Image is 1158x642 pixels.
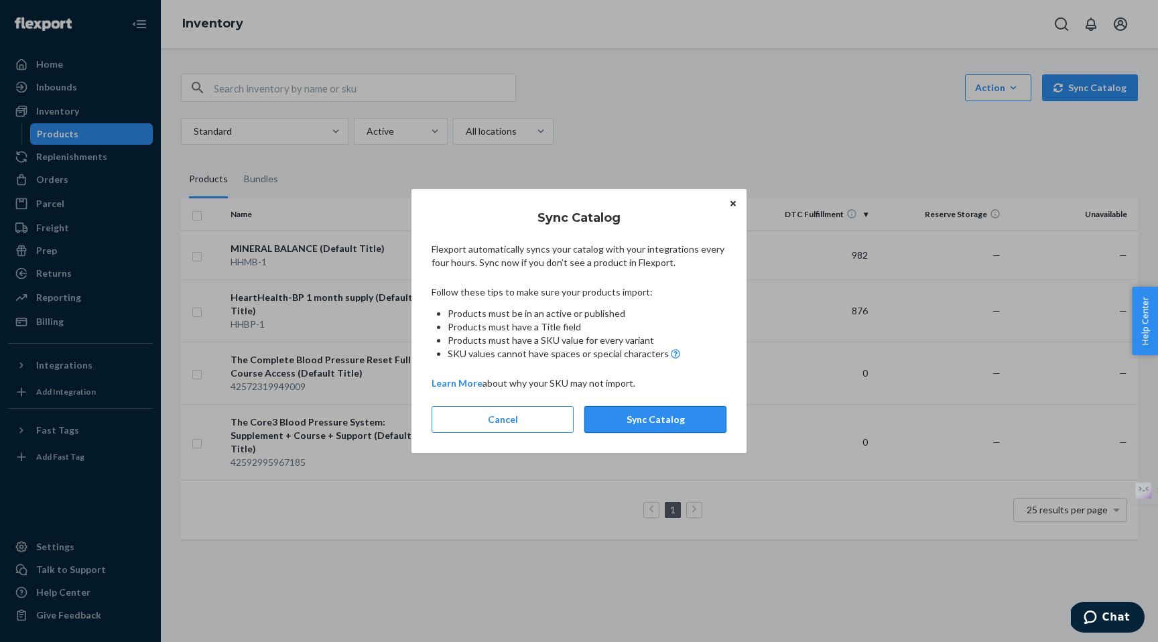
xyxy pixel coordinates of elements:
[448,347,669,361] span: SKU values cannot have spaces or special characters
[432,209,726,227] h2: Sync Catalog
[448,334,654,346] span: Products must have a SKU value for every variant
[448,308,625,319] span: Products must be in an active or published
[432,285,726,299] p: Follow these tips to make sure your products import:
[448,321,581,332] span: Products must have a Title field
[726,196,740,210] button: Close
[584,406,726,433] button: Sync Catalog
[432,406,574,433] button: Cancel
[432,243,726,269] p: Flexport automatically syncs your catalog with your integrations every four hours. Sync now if yo...
[31,9,59,21] span: Chat
[432,377,482,389] a: Learn More
[432,377,726,390] p: about why your SKU may not import.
